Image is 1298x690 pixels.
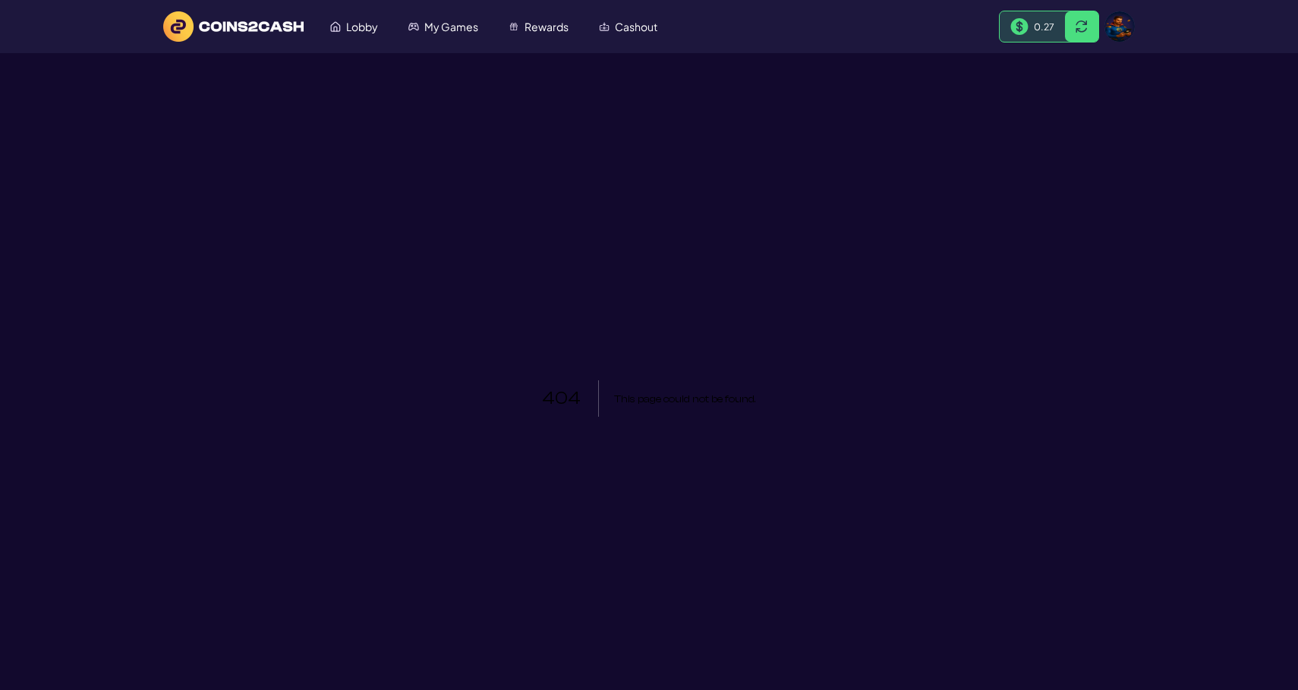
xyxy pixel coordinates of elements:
span: Rewards [525,21,569,32]
span: Cashout [615,21,657,32]
h2: This page could not be found . [614,389,756,410]
h1: 404 [542,380,599,417]
span: 0.27 [1034,20,1054,33]
img: My Games [408,21,419,32]
span: Lobby [346,21,378,32]
img: avatar [1104,11,1135,42]
img: logo text [163,11,304,42]
img: Rewards [509,21,519,32]
span: My Games [424,21,478,32]
a: Lobby [315,12,393,41]
a: Rewards [493,12,584,41]
img: Lobby [330,21,341,32]
a: Cashout [584,12,673,41]
a: My Games [393,12,493,41]
img: Cashout [599,21,610,32]
img: Money Bill [1010,18,1029,36]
